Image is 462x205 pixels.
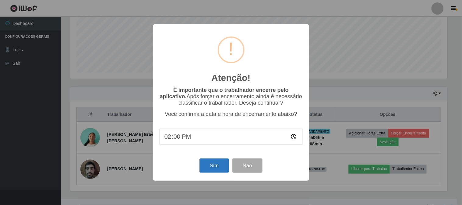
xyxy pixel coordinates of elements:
p: Você confirma a data e hora de encerramento abaixo? [159,111,303,117]
h2: Atenção! [211,72,250,83]
b: É importante que o trabalhador encerre pelo aplicativo. [160,87,289,99]
button: Não [232,158,263,173]
button: Sim [199,158,229,173]
p: Após forçar o encerramento ainda é necessário classificar o trabalhador. Deseja continuar? [159,87,303,106]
